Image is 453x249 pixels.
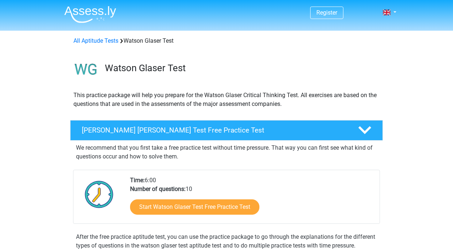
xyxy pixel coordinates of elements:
[71,37,382,45] div: Watson Glaser Test
[130,199,259,215] a: Start Watson Glaser Test Free Practice Test
[64,6,116,23] img: Assessly
[71,54,102,85] img: watson glaser test
[130,185,186,192] b: Number of questions:
[73,37,118,44] a: All Aptitude Tests
[67,120,386,141] a: [PERSON_NAME] [PERSON_NAME] Test Free Practice Test
[73,91,380,108] p: This practice package will help you prepare for the Watson Glaser Critical Thinking Test. All exe...
[76,143,377,161] p: We recommend that you first take a free practice test without time pressure. That way you can fir...
[82,126,346,134] h4: [PERSON_NAME] [PERSON_NAME] Test Free Practice Test
[130,177,145,184] b: Time:
[125,176,379,223] div: 6:00 10
[316,9,337,16] a: Register
[81,176,118,212] img: Clock
[105,62,377,74] h3: Watson Glaser Test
